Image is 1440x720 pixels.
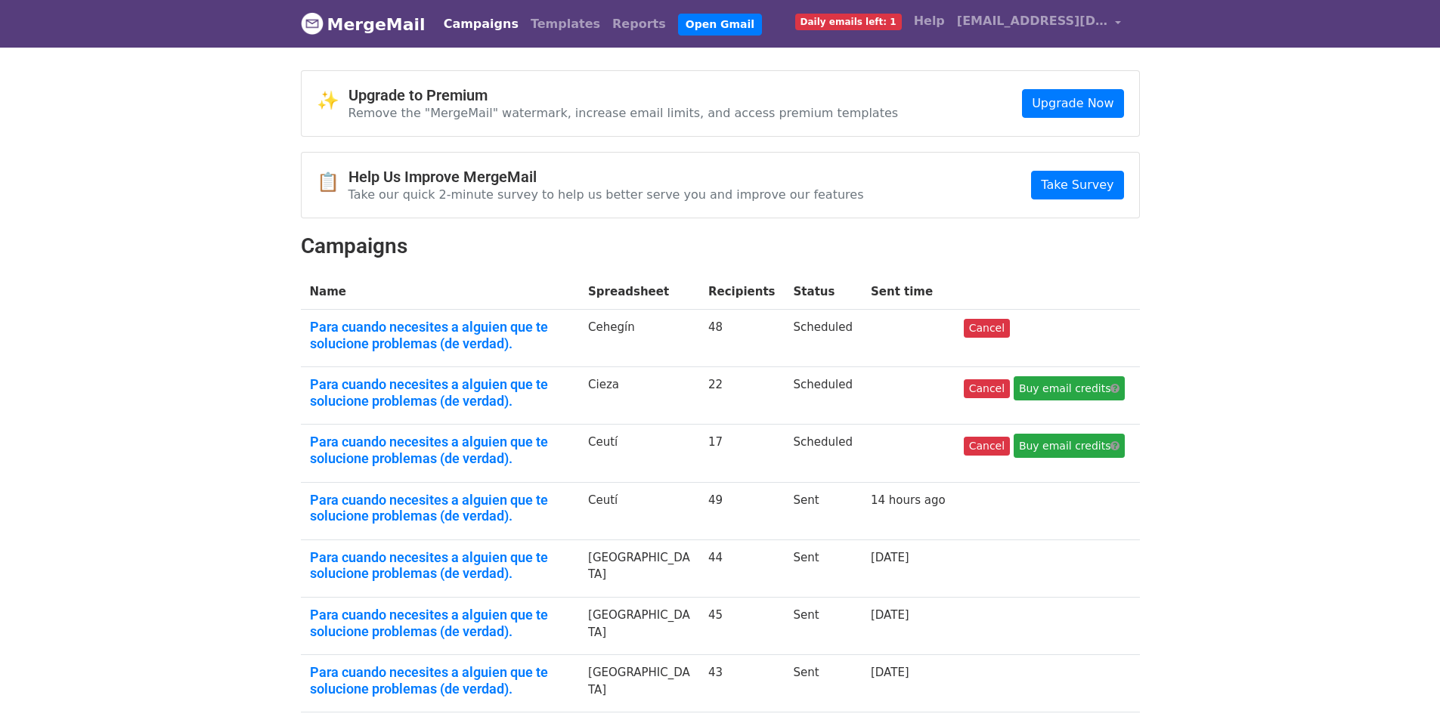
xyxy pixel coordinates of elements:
a: Open Gmail [678,14,762,36]
td: [GEOGRAPHIC_DATA] [579,655,699,712]
a: Daily emails left: 1 [789,6,908,36]
span: Daily emails left: 1 [795,14,902,30]
a: Upgrade Now [1022,89,1123,118]
a: Templates [525,9,606,39]
td: Scheduled [785,310,862,367]
h4: Help Us Improve MergeMail [348,168,864,186]
a: Reports [606,9,672,39]
th: Sent time [862,274,955,310]
a: Para cuando necesites a alguien que te solucione problemas (de verdad). [310,376,571,409]
a: [EMAIL_ADDRESS][DOMAIN_NAME] [951,6,1128,42]
p: Take our quick 2-minute survey to help us better serve you and improve our features [348,187,864,202]
span: [EMAIL_ADDRESS][DOMAIN_NAME] [957,12,1108,30]
td: 44 [699,539,785,597]
th: Spreadsheet [579,274,699,310]
td: [GEOGRAPHIC_DATA] [579,539,699,597]
a: Cancel [964,319,1010,338]
td: Cieza [579,367,699,425]
a: Campaigns [438,9,525,39]
td: 45 [699,598,785,655]
a: 14 hours ago [871,493,946,507]
td: Sent [785,655,862,712]
th: Name [301,274,580,310]
td: Cehegín [579,310,699,367]
a: Para cuando necesites a alguien que te solucione problemas (de verdad). [310,664,571,697]
td: 22 [699,367,785,425]
img: MergeMail logo [301,12,324,35]
td: Sent [785,598,862,655]
span: 📋 [317,172,348,193]
a: [DATE] [871,608,909,622]
td: Scheduled [785,425,862,482]
h2: Campaigns [301,233,1140,259]
td: 48 [699,310,785,367]
a: Buy email credits [1014,376,1126,400]
td: 49 [699,482,785,539]
td: Ceutí [579,482,699,539]
a: Cancel [964,379,1010,398]
a: Take Survey [1031,171,1123,199]
span: ✨ [317,90,348,112]
td: Scheduled [785,367,862,425]
a: Help [908,6,951,36]
td: 43 [699,655,785,712]
td: Sent [785,539,862,597]
a: [DATE] [871,666,909,679]
td: Ceutí [579,425,699,482]
td: [GEOGRAPHIC_DATA] [579,598,699,655]
a: [DATE] [871,551,909,564]
a: Para cuando necesites a alguien que te solucione problemas (de verdad). [310,319,571,351]
a: Para cuando necesites a alguien que te solucione problemas (de verdad). [310,434,571,466]
a: Buy email credits [1014,434,1126,458]
th: Recipients [699,274,785,310]
td: 17 [699,425,785,482]
th: Status [785,274,862,310]
a: Para cuando necesites a alguien que te solucione problemas (de verdad). [310,607,571,639]
td: Sent [785,482,862,539]
a: MergeMail [301,8,426,40]
a: Para cuando necesites a alguien que te solucione problemas (de verdad). [310,492,571,524]
h4: Upgrade to Premium [348,86,899,104]
p: Remove the "MergeMail" watermark, increase email limits, and access premium templates [348,105,899,121]
a: Cancel [964,437,1010,456]
a: Para cuando necesites a alguien que te solucione problemas (de verdad). [310,549,571,582]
